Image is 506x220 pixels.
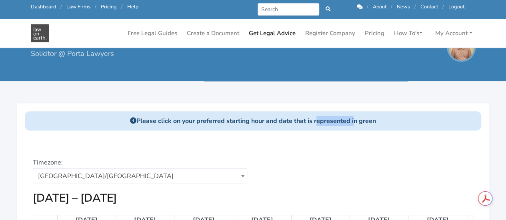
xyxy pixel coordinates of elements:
a: Get Legal Advice [246,26,299,41]
a: How To's [391,26,426,41]
img: Bailey Eustace - Advisor [31,24,49,42]
span: Australia/Brisbane [33,168,247,184]
a: Contact [420,3,438,10]
span: / [442,3,444,10]
a: Free Legal Guides [124,26,180,41]
span: Solicitor @ Porta Lawyers [31,48,114,59]
a: Pricing [362,26,388,41]
a: Register Company [302,26,358,41]
strong: Please click on your preferred starting hour and date that is represented in green [130,117,376,125]
a: Law Firms [66,3,90,10]
a: Pricing [101,3,117,10]
span: / [391,3,392,10]
span: / [121,3,123,10]
span: / [414,3,416,10]
span: / [95,3,96,10]
a: Logout [448,3,464,10]
a: Create a Document [184,26,242,41]
a: My Account [432,26,476,41]
a: Help [127,3,138,10]
a: Dashboard [31,3,56,10]
input: Search [258,3,320,16]
h2: [DATE] – [DATE] [33,191,117,205]
p: Timezone: [33,158,248,183]
span: / [367,3,368,10]
span: / [60,3,62,10]
a: About [373,3,386,10]
span: Australia/Brisbane [33,168,247,183]
a: News [397,3,410,10]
